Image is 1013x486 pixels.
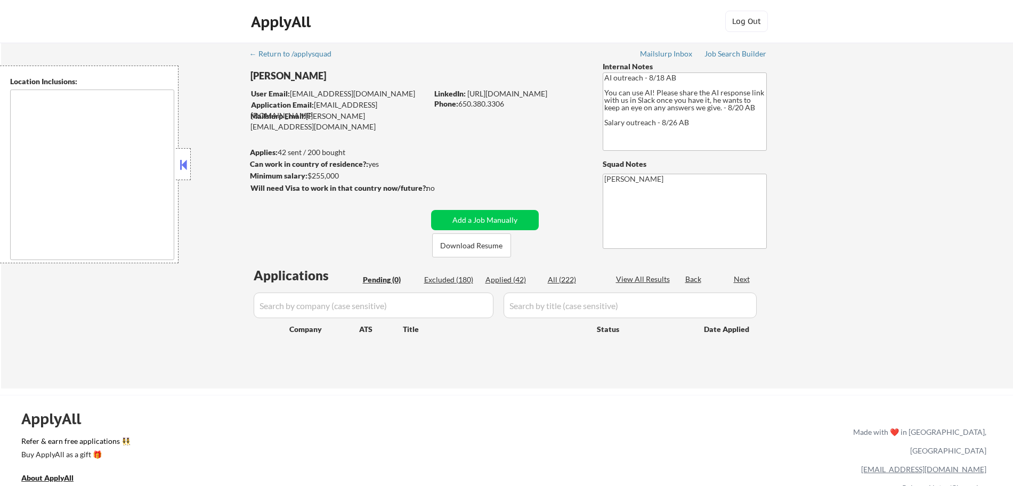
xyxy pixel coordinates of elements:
div: Excluded (180) [424,274,477,285]
div: 42 sent / 200 bought [250,147,427,158]
div: ApplyAll [21,410,93,428]
div: Back [685,274,702,285]
div: View All Results [616,274,673,285]
div: Status [597,319,688,338]
div: no [426,183,457,193]
strong: Will need Visa to work in that country now/future?: [250,183,428,192]
div: $255,000 [250,171,427,181]
strong: LinkedIn: [434,89,466,98]
a: [URL][DOMAIN_NAME] [467,89,547,98]
a: Refer & earn free applications 👯‍♀️ [21,438,630,449]
div: yes [250,159,424,169]
div: Location Inclusions: [10,76,174,87]
div: Title [403,324,587,335]
div: [EMAIL_ADDRESS][DOMAIN_NAME] [251,88,427,99]
div: ATS [359,324,403,335]
div: ApplyAll [251,13,314,31]
strong: Can work in country of residence?: [250,159,368,168]
div: [EMAIL_ADDRESS][DOMAIN_NAME] [251,100,427,120]
div: ← Return to /applysquad [249,50,342,58]
button: Download Resume [432,233,511,257]
div: [PERSON_NAME][EMAIL_ADDRESS][DOMAIN_NAME] [250,111,427,132]
a: Buy ApplyAll as a gift 🎁 [21,449,128,462]
div: Squad Notes [603,159,767,169]
div: Made with ❤️ in [GEOGRAPHIC_DATA], [GEOGRAPHIC_DATA] [849,423,986,460]
div: 650.380.3306 [434,99,585,109]
div: Internal Notes [603,61,767,72]
a: Mailslurp Inbox [640,50,693,60]
div: All (222) [548,274,601,285]
a: ← Return to /applysquad [249,50,342,60]
u: About ApplyAll [21,473,74,482]
div: Mailslurp Inbox [640,50,693,58]
strong: Minimum salary: [250,171,307,180]
div: Pending (0) [363,274,416,285]
strong: Application Email: [251,100,314,109]
div: Buy ApplyAll as a gift 🎁 [21,451,128,458]
a: [EMAIL_ADDRESS][DOMAIN_NAME] [861,465,986,474]
strong: User Email: [251,89,290,98]
div: Next [734,274,751,285]
a: About ApplyAll [21,472,88,485]
button: Log Out [725,11,768,32]
input: Search by title (case sensitive) [504,293,757,318]
strong: Phone: [434,99,458,108]
div: Job Search Builder [704,50,767,58]
div: Date Applied [704,324,751,335]
strong: Mailslurp Email: [250,111,306,120]
div: [PERSON_NAME] [250,69,469,83]
div: Applications [254,269,359,282]
div: Company [289,324,359,335]
input: Search by company (case sensitive) [254,293,493,318]
button: Add a Job Manually [431,210,539,230]
div: Applied (42) [485,274,539,285]
strong: Applies: [250,148,278,157]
